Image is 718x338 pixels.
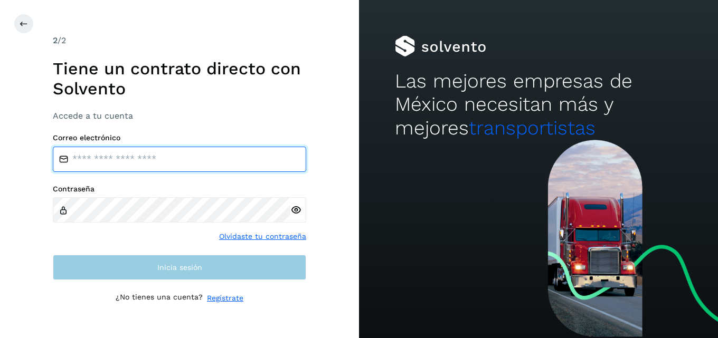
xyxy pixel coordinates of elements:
span: 2 [53,35,58,45]
span: transportistas [469,117,596,139]
h2: Las mejores empresas de México necesitan más y mejores [395,70,682,140]
a: Olvidaste tu contraseña [219,231,306,242]
label: Contraseña [53,185,306,194]
h3: Accede a tu cuenta [53,111,306,121]
label: Correo electrónico [53,133,306,142]
span: Inicia sesión [157,264,202,271]
p: ¿No tienes una cuenta? [116,293,203,304]
button: Inicia sesión [53,255,306,280]
a: Regístrate [207,293,243,304]
div: /2 [53,34,306,47]
h1: Tiene un contrato directo con Solvento [53,59,306,99]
